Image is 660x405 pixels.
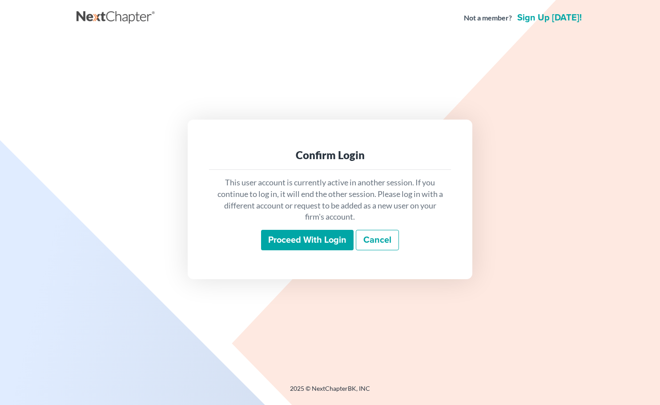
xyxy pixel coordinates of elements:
a: Sign up [DATE]! [515,13,584,22]
a: Cancel [356,230,399,250]
strong: Not a member? [464,13,512,23]
p: This user account is currently active in another session. If you continue to log in, it will end ... [216,177,444,223]
div: 2025 © NextChapterBK, INC [76,384,584,400]
input: Proceed with login [261,230,354,250]
div: Confirm Login [216,148,444,162]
